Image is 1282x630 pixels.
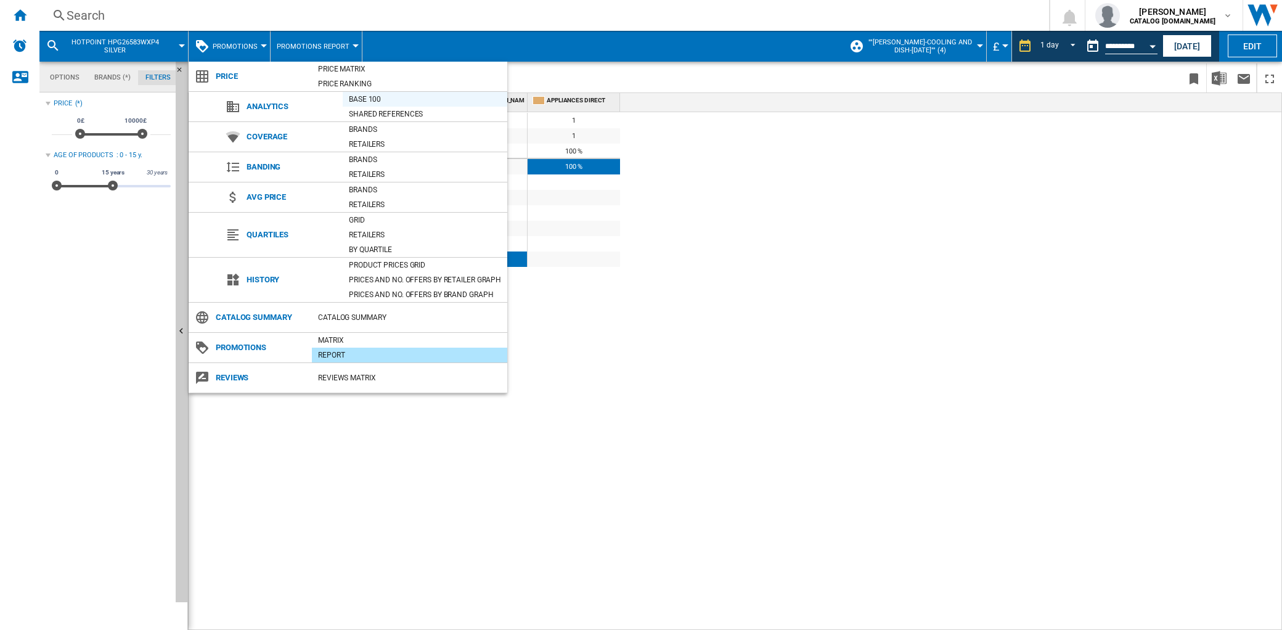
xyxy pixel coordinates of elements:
[240,98,343,115] span: Analytics
[312,78,507,90] div: Price Ranking
[343,288,507,301] div: Prices and No. offers by brand graph
[240,189,343,206] span: Avg price
[210,309,312,326] span: Catalog Summary
[312,349,507,361] div: Report
[343,229,507,241] div: Retailers
[343,198,507,211] div: Retailers
[312,334,507,346] div: Matrix
[343,214,507,226] div: Grid
[240,128,343,145] span: Coverage
[343,168,507,181] div: Retailers
[312,63,507,75] div: Price Matrix
[240,271,343,288] span: History
[240,226,343,243] span: Quartiles
[343,274,507,286] div: Prices and No. offers by retailer graph
[343,138,507,150] div: Retailers
[210,369,312,387] span: Reviews
[343,243,507,256] div: By quartile
[343,153,507,166] div: Brands
[343,259,507,271] div: Product prices grid
[343,93,507,105] div: Base 100
[312,311,507,324] div: Catalog Summary
[240,158,343,176] span: Banding
[210,339,312,356] span: Promotions
[210,68,312,85] span: Price
[343,108,507,120] div: Shared references
[343,184,507,196] div: Brands
[312,372,507,384] div: REVIEWS Matrix
[343,123,507,136] div: Brands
